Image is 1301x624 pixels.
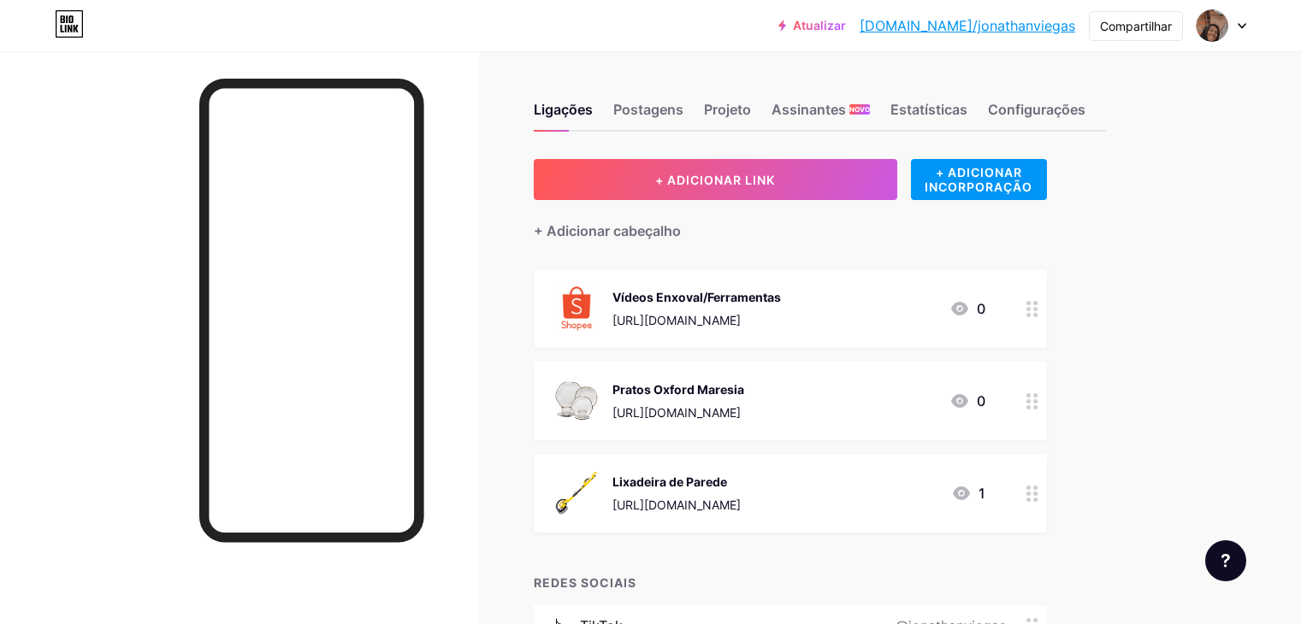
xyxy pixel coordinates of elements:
font: Postagens [613,101,683,118]
button: + ADICIONAR LINK [534,159,897,200]
font: [DOMAIN_NAME]/jonathanviegas [860,17,1075,34]
font: 0 [977,392,985,409]
font: Assinantes [772,101,846,118]
img: Pratos Oxford Maresia [554,379,599,423]
font: Lixadeira de Parede [612,474,727,489]
img: jonathanviegas [1196,9,1228,42]
font: 0 [977,300,985,317]
font: Vídeos Enxoval/Ferramentas [612,290,781,304]
font: + ADICIONAR INCORPORAÇÃO [925,165,1032,194]
font: [URL][DOMAIN_NAME] [612,497,741,512]
font: Configurações [988,101,1085,118]
font: Ligações [534,101,593,118]
font: [URL][DOMAIN_NAME] [612,405,741,420]
font: + ADICIONAR LINK [655,173,775,187]
img: Lixadeira de Parede [554,471,599,515]
font: REDES SOCIAIS [534,575,636,590]
font: Pratos Oxford Maresia [612,382,744,397]
font: Atualizar [793,18,846,32]
font: [URL][DOMAIN_NAME] [612,313,741,327]
a: [DOMAIN_NAME]/jonathanviegas [860,15,1075,36]
font: + Adicionar cabeçalho [534,222,681,239]
font: NOVO [849,105,870,114]
font: Projeto [704,101,751,118]
font: 1 [979,485,985,502]
img: Vídeos Enxoval/Ferramentas [554,286,599,331]
font: Estatísticas [890,101,967,118]
font: Compartilhar [1100,19,1172,33]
